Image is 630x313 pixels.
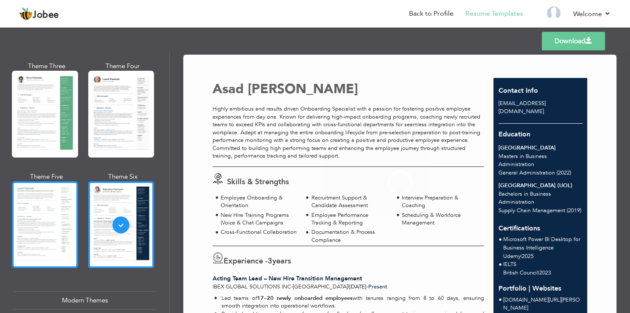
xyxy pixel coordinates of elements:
a: Back to Profile [409,9,454,19]
a: Download [542,32,605,50]
div: Theme Six [90,172,156,181]
img: Profile Img [547,6,560,20]
a: Welcome [573,9,611,19]
div: Theme Four [90,62,156,71]
a: Resume Templates [465,9,523,19]
a: Jobee [19,7,59,21]
img: jobee.io [19,7,33,21]
span: Jobee [33,11,59,20]
div: Modern Themes [14,291,156,310]
div: Theme Three [14,62,80,71]
div: Theme Five [14,172,80,181]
